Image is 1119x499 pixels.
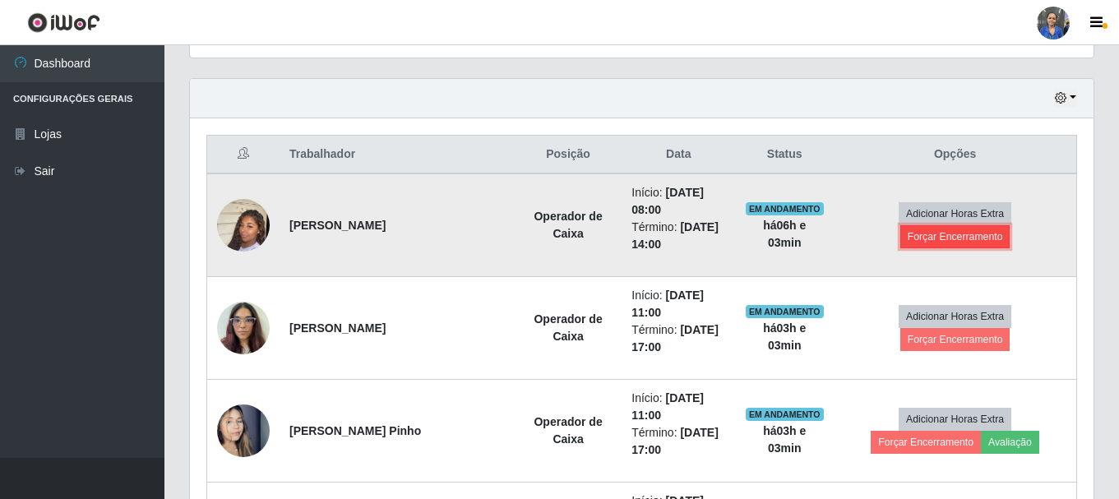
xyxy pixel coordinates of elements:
[289,424,421,437] strong: [PERSON_NAME] Pinho
[515,136,622,174] th: Posição
[763,321,806,352] strong: há 03 h e 03 min
[981,431,1039,454] button: Avaliação
[899,202,1011,225] button: Adicionar Horas Extra
[900,225,1010,248] button: Forçar Encerramento
[899,408,1011,431] button: Adicionar Horas Extra
[534,312,602,343] strong: Operador de Caixa
[746,408,824,421] span: EM ANDAMENTO
[631,289,704,319] time: [DATE] 11:00
[746,202,824,215] span: EM ANDAMENTO
[631,321,725,356] li: Término:
[217,384,270,478] img: 1742004720131.jpeg
[631,424,725,459] li: Término:
[622,136,735,174] th: Data
[900,328,1010,351] button: Forçar Encerramento
[763,219,806,249] strong: há 06 h e 03 min
[631,390,725,424] li: Início:
[871,431,981,454] button: Forçar Encerramento
[534,210,602,240] strong: Operador de Caixa
[631,186,704,216] time: [DATE] 08:00
[289,321,386,335] strong: [PERSON_NAME]
[834,136,1076,174] th: Opções
[763,424,806,455] strong: há 03 h e 03 min
[631,391,704,422] time: [DATE] 11:00
[735,136,834,174] th: Status
[217,293,270,363] img: 1743385442240.jpeg
[217,178,270,272] img: 1745635313698.jpeg
[746,305,824,318] span: EM ANDAMENTO
[534,415,602,446] strong: Operador de Caixa
[289,219,386,232] strong: [PERSON_NAME]
[631,184,725,219] li: Início:
[280,136,515,174] th: Trabalhador
[631,287,725,321] li: Início:
[899,305,1011,328] button: Adicionar Horas Extra
[631,219,725,253] li: Término:
[27,12,100,33] img: CoreUI Logo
